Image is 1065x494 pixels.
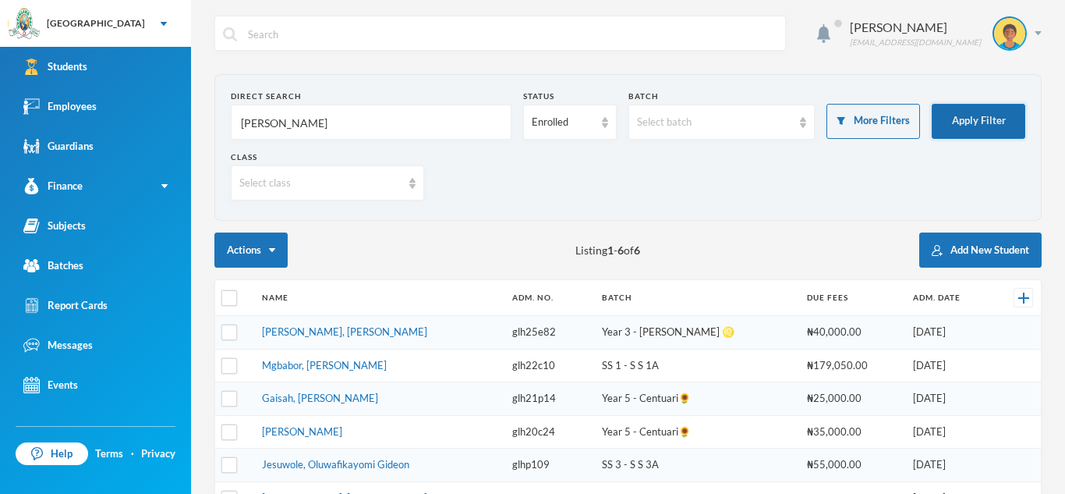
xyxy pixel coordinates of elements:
[239,176,402,191] div: Select class
[799,415,905,449] td: ₦35,000.00
[799,280,905,316] th: Due Fees
[799,316,905,350] td: ₦40,000.00
[262,392,378,404] a: Gaisah, [PERSON_NAME]
[628,91,816,102] div: Batch
[246,16,777,52] input: Search
[799,349,905,382] td: ₦179,050.00
[532,115,594,130] div: Enrolled
[634,243,640,257] b: 6
[905,449,992,482] td: [DATE]
[262,325,427,338] a: [PERSON_NAME], [PERSON_NAME]
[594,415,799,449] td: Year 5 - Centuari🌻
[23,258,83,274] div: Batches
[1018,293,1029,304] img: +
[799,382,905,416] td: ₦25,000.00
[905,280,992,316] th: Adm. Date
[262,458,409,471] a: Jesuwole, Oluwafikayomi Gideon
[262,359,387,371] a: Mgbabor, [PERSON_NAME]
[504,415,594,449] td: glh20c24
[905,349,992,382] td: [DATE]
[23,178,83,194] div: Finance
[47,16,145,30] div: [GEOGRAPHIC_DATA]
[141,446,175,462] a: Privacy
[214,233,288,268] button: Actions
[23,297,108,314] div: Report Cards
[594,349,799,382] td: SS 1 - S S 1A
[850,37,981,48] div: [EMAIL_ADDRESS][DOMAIN_NAME]
[23,138,94,155] div: Guardians
[262,425,342,438] a: [PERSON_NAME]
[231,91,511,102] div: Direct Search
[131,446,134,462] div: ·
[607,243,614,257] b: 1
[9,9,40,40] img: logo
[594,280,799,316] th: Batch
[504,349,594,382] td: glh22c10
[594,316,799,350] td: Year 3 - [PERSON_NAME] ♌️
[905,316,992,350] td: [DATE]
[799,449,905,482] td: ₦55,000.00
[231,151,424,163] div: Class
[919,233,1042,268] button: Add New Student
[16,442,88,466] a: Help
[826,104,920,139] button: More Filters
[850,18,981,37] div: [PERSON_NAME]
[223,27,237,41] img: search
[23,59,87,75] div: Students
[23,377,78,393] div: Events
[994,18,1025,49] img: STUDENT
[575,242,640,258] span: Listing - of
[23,337,93,354] div: Messages
[95,446,123,462] a: Terms
[932,104,1025,139] button: Apply Filter
[905,415,992,449] td: [DATE]
[594,382,799,416] td: Year 5 - Centuari🌻
[594,449,799,482] td: SS 3 - S S 3A
[504,449,594,482] td: glhp109
[523,91,617,102] div: Status
[504,316,594,350] td: glh25e82
[239,105,503,140] input: Name, Admin No, Phone number, Email Address
[637,115,793,130] div: Select batch
[254,280,504,316] th: Name
[23,218,86,234] div: Subjects
[23,98,97,115] div: Employees
[905,382,992,416] td: [DATE]
[504,280,594,316] th: Adm. No.
[617,243,624,257] b: 6
[504,382,594,416] td: glh21p14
